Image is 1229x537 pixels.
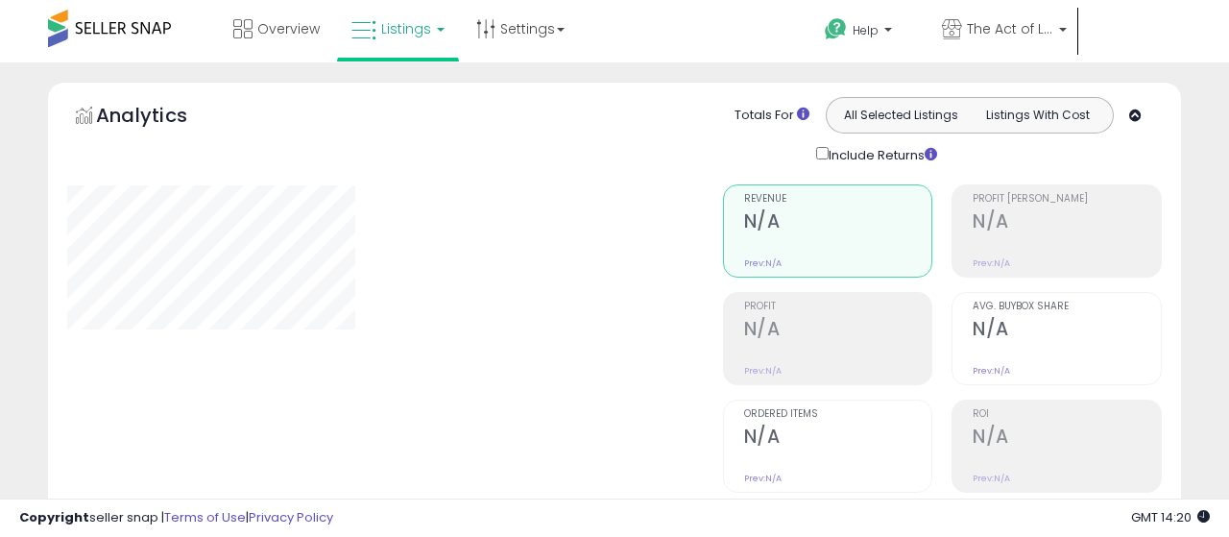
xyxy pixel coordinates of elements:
h5: Analytics [96,102,225,134]
a: Privacy Policy [249,508,333,526]
small: Prev: N/A [973,473,1010,484]
h2: N/A [744,210,932,236]
h2: N/A [973,210,1161,236]
span: Profit [744,302,932,312]
h2: N/A [973,318,1161,344]
div: Include Returns [802,143,960,165]
span: Revenue [744,194,932,205]
div: seller snap | | [19,509,333,527]
span: Overview [257,19,320,38]
a: Terms of Use [164,508,246,526]
span: Ordered Items [744,409,932,420]
small: Prev: N/A [973,365,1010,377]
small: Prev: N/A [744,473,782,484]
div: Totals For [735,107,809,125]
button: Listings With Cost [969,103,1107,128]
span: 2025-08-12 14:20 GMT [1131,508,1210,526]
small: Prev: N/A [744,365,782,377]
span: Listings [381,19,431,38]
strong: Copyright [19,508,89,526]
button: All Selected Listings [831,103,970,128]
span: ROI [973,409,1161,420]
span: Help [853,22,879,38]
small: Prev: N/A [744,257,782,269]
i: Get Help [824,17,848,41]
h2: N/A [973,426,1161,452]
span: Profit [PERSON_NAME] [973,194,1161,205]
a: Help [809,3,925,62]
h2: N/A [744,318,932,344]
small: Prev: N/A [973,257,1010,269]
h2: N/A [744,426,932,452]
span: Avg. Buybox Share [973,302,1161,312]
span: The Act of Living [967,19,1053,38]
